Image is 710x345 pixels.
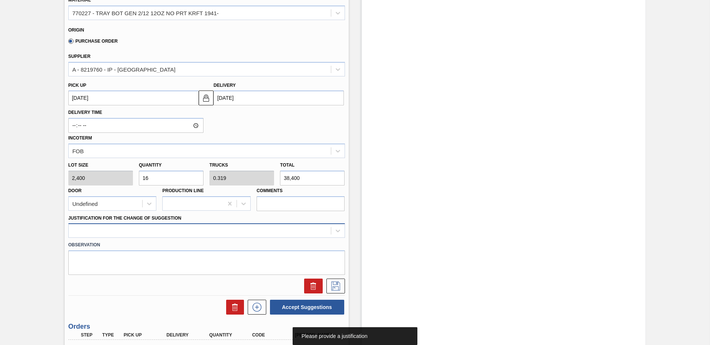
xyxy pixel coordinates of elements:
label: Production Line [162,188,203,193]
label: Quantity [139,162,162,168]
div: FOB [72,148,84,154]
label: Delivery Time [68,107,203,118]
button: locked [199,91,214,105]
span: Please provide a justification [302,333,367,339]
div: New suggestion [244,300,266,315]
div: Code [250,332,298,338]
label: Lot size [68,160,133,171]
div: 770227 - TRAY BOT GEN 2/12 12OZ NO PRT KRFT 1941- [72,10,219,16]
input: mm/dd/yyyy [214,91,344,105]
div: Delivery [165,332,212,338]
div: Delete Suggestion [300,279,323,293]
div: Save Suggestion [323,279,345,293]
div: Delete Suggestions [222,300,244,315]
button: Accept Suggestions [270,300,344,315]
label: Comments [257,185,345,196]
label: Supplier [68,54,91,59]
div: Step [79,332,101,338]
div: Accept Suggestions [266,299,345,315]
label: Trucks [209,162,228,168]
div: Undefined [72,200,98,207]
label: Observation [68,240,345,250]
label: Origin [68,27,84,33]
label: Incoterm [68,135,92,141]
label: Purchase Order [68,39,118,44]
h3: Orders [68,323,345,331]
div: Type [100,332,123,338]
label: Justification for the Change of Suggestion [68,216,181,221]
div: Quantity [208,332,255,338]
div: A - 8219760 - IP - [GEOGRAPHIC_DATA] [72,66,176,72]
label: Door [68,188,82,193]
label: Delivery [214,83,236,88]
input: mm/dd/yyyy [68,91,199,105]
div: Pick up [122,332,170,338]
label: Pick up [68,83,87,88]
label: Total [280,162,294,168]
img: locked [202,93,211,102]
